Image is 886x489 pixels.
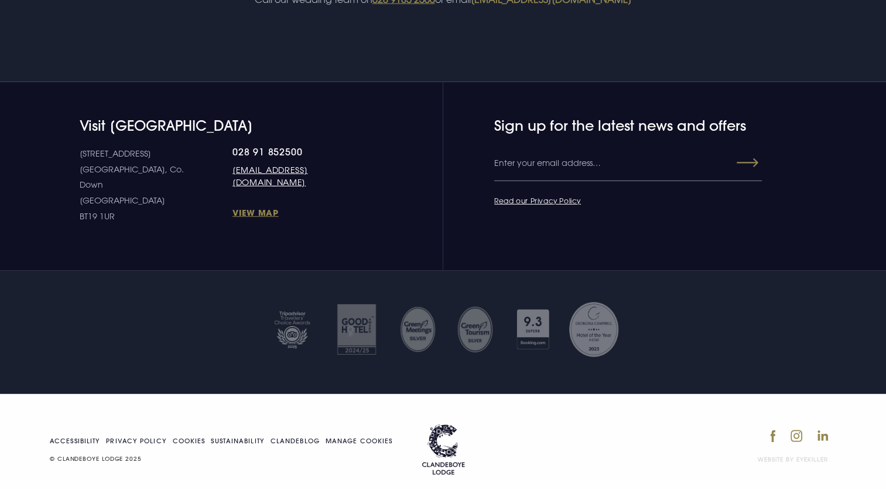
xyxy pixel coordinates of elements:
[232,146,367,158] a: 028 91 852500
[817,430,828,441] img: LinkedIn
[232,207,367,218] a: View Map
[271,438,320,444] a: Clandeblog
[494,146,762,181] input: Enter your email address…
[770,430,775,443] img: Facebook
[173,438,206,444] a: Cookies
[50,438,100,444] a: Accessibility
[50,453,398,464] p: © CLANDEBOYE LODGE 2025
[232,164,367,188] a: [EMAIL_ADDRESS][DOMAIN_NAME]
[330,300,383,359] img: Good hotel 24 25 2
[266,300,319,359] img: Tripadvisor travellers choice 2025
[791,430,802,442] img: Instagram
[758,455,828,464] a: Website by Eyekiller
[326,438,392,444] a: Manage your cookie settings.
[399,306,436,353] img: Untitled design 35
[80,146,232,224] p: [STREET_ADDRESS] [GEOGRAPHIC_DATA], Co. Down [GEOGRAPHIC_DATA] BT19 1UR
[567,300,620,359] img: Georgina Campbell Award 2023
[106,438,166,444] a: Privacy Policy
[494,117,713,134] h4: Sign up for the latest news and offers
[494,196,581,205] a: Read our Privacy Policy
[510,300,556,359] img: Booking com 1
[457,306,494,353] img: GM SILVER TRANSPARENT
[422,425,465,475] img: Logo
[422,425,465,475] a: Go home
[80,117,367,134] h4: Visit [GEOGRAPHIC_DATA]
[211,438,264,444] a: Sustainability
[716,152,758,174] button: Submit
